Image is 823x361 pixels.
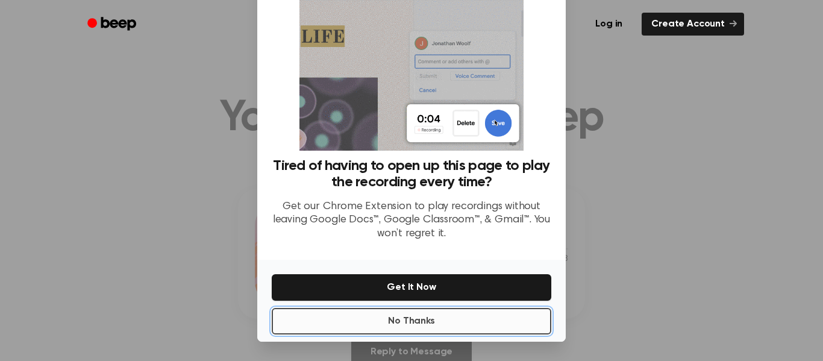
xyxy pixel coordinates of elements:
[583,10,634,38] a: Log in
[272,274,551,301] button: Get It Now
[79,13,147,36] a: Beep
[272,158,551,190] h3: Tired of having to open up this page to play the recording every time?
[642,13,744,36] a: Create Account
[272,200,551,241] p: Get our Chrome Extension to play recordings without leaving Google Docs™, Google Classroom™, & Gm...
[272,308,551,334] button: No Thanks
